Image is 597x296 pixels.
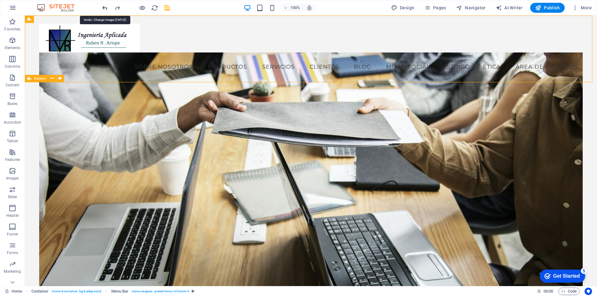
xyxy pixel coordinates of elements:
button: 100% [281,4,303,11]
button: Code [558,288,580,295]
h6: 100% [290,4,300,11]
div: Get Started 5 items remaining, 0% complete [3,3,49,16]
p: Features [5,157,20,162]
i: On resize automatically adjust zoom level to fit chosen device. [307,5,312,11]
p: Elements [5,45,21,50]
span: Pages [424,5,446,11]
button: Navigator [454,3,488,13]
span: AI Writer [496,5,523,11]
button: More [570,3,594,13]
button: AI Writer [493,3,525,13]
button: undo [101,4,109,11]
a: Click to cancel selection. Double-click to open Pages [5,288,22,295]
span: Publish [535,5,560,11]
h6: Session time [537,288,553,295]
button: Publish [530,3,565,13]
button: save [163,4,171,11]
p: Boxes [7,101,18,106]
p: Header [6,213,19,218]
button: Click here to leave preview mode and continue editing [138,4,146,11]
img: Editor Logo [36,4,82,11]
i: This element is a customizable preset [192,289,194,293]
span: : [548,289,549,294]
div: 5 [44,1,51,7]
p: Slider [8,194,17,199]
span: . menu-wrapper .preset-menu-v2-home-4 [131,288,189,295]
span: . home-4-container .bg-background [51,288,101,295]
p: Images [6,176,19,181]
span: More [572,5,592,11]
span: Code [561,288,577,295]
span: Click to select. Double-click to edit [111,288,129,295]
p: Content [6,83,19,88]
button: Usercentrics [585,288,592,295]
p: Tables [7,139,18,143]
span: Click to select. Double-click to edit [31,288,49,295]
div: Get Started [17,7,44,12]
p: Favorites [4,27,20,32]
span: Banner [34,77,46,80]
p: Footer [7,232,18,237]
nav: breadcrumb [31,288,194,295]
button: redo [113,4,121,11]
i: Redo: Change image (Ctrl+Y, ⌘+Y) [114,4,121,11]
span: Design [391,5,414,11]
button: Design [389,3,417,13]
p: Marketing [4,269,21,274]
p: Columns [5,64,20,69]
div: Design (Ctrl+Alt+Y) [389,3,417,13]
p: Accordion [4,120,21,125]
button: Pages [422,3,448,13]
i: Save (Ctrl+S) [164,4,171,11]
p: Forms [7,250,18,255]
button: reload [151,4,158,11]
span: Navigator [456,5,486,11]
span: 00 00 [544,288,553,295]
